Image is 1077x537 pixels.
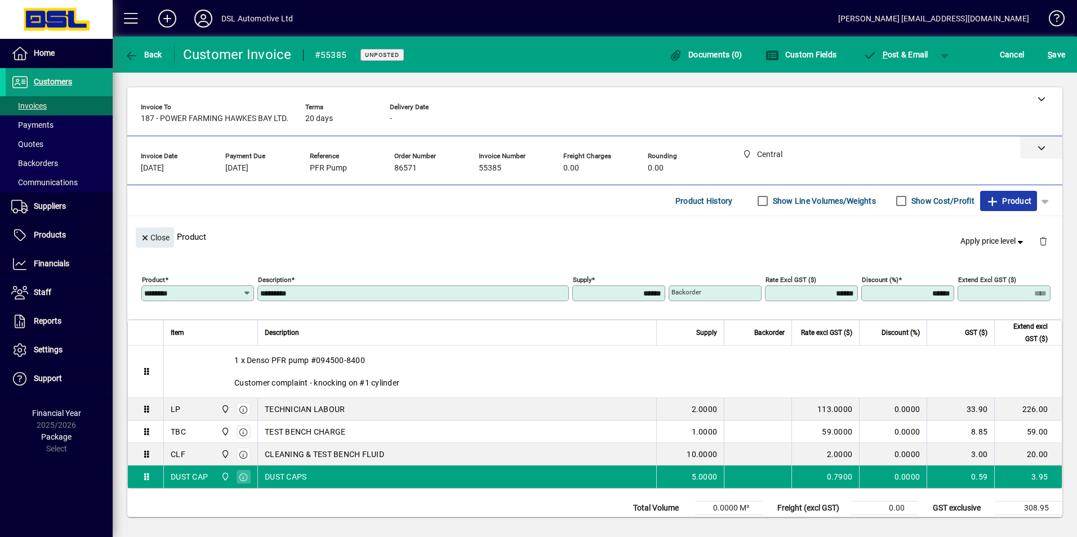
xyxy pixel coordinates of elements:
span: Central [218,471,231,483]
a: Products [6,221,113,249]
span: Payments [11,120,54,129]
span: ave [1048,46,1065,64]
span: 20 days [305,114,333,123]
td: Freight (excl GST) [772,502,851,515]
span: Backorders [11,159,58,168]
span: Close [140,229,170,247]
span: Supply [696,326,717,339]
button: Profile [185,8,221,29]
span: Custom Fields [766,50,836,59]
td: Total Volume [627,502,695,515]
button: Close [136,227,174,248]
a: Staff [6,279,113,307]
span: S [1048,50,1052,59]
td: 0.59 [927,466,994,488]
span: Financials [34,259,69,268]
button: Post & Email [857,44,934,65]
td: GST exclusive [927,502,995,515]
div: LP [171,404,181,415]
td: 0.0000 Kg [695,515,763,529]
div: CLF [171,449,185,460]
div: DSL Automotive Ltd [221,10,293,28]
div: Product [127,216,1062,257]
span: Central [218,426,231,438]
div: 113.0000 [799,404,852,415]
span: 0.00 [563,164,579,173]
td: 33.90 [927,398,994,420]
span: Support [34,374,62,383]
span: Staff [34,288,51,297]
span: ost & Email [863,50,928,59]
span: Settings [34,345,63,354]
button: Custom Fields [763,44,839,65]
a: Quotes [6,135,113,154]
span: Suppliers [34,202,66,211]
td: 46.34 [995,515,1062,529]
td: 20.00 [994,443,1062,466]
span: Cancel [1000,46,1025,64]
td: 0.00 [851,515,918,529]
span: Home [34,48,55,57]
a: Payments [6,115,113,135]
a: Home [6,39,113,68]
span: P [883,50,888,59]
span: 55385 [479,164,501,173]
span: [DATE] [141,164,164,173]
div: TBC [171,426,186,437]
a: Financials [6,250,113,278]
span: DUST CAPS [265,471,306,482]
a: Invoices [6,96,113,115]
span: Invoices [11,101,47,110]
span: Extend excl GST ($) [1002,320,1048,345]
span: TECHNICIAN LABOUR [265,404,345,415]
a: Suppliers [6,193,113,221]
span: Backorder [754,326,785,339]
span: 86571 [394,164,417,173]
div: 2.0000 [799,449,852,460]
span: Discount (%) [882,326,920,339]
td: 226.00 [994,398,1062,420]
div: [PERSON_NAME] [EMAIL_ADDRESS][DOMAIN_NAME] [838,10,1029,28]
button: Add [149,8,185,29]
mat-label: Supply [573,276,591,284]
app-page-header-button: Delete [1030,236,1057,246]
span: 2.0000 [692,404,718,415]
span: Products [34,230,66,239]
span: Central [218,403,231,415]
mat-label: Extend excl GST ($) [958,276,1016,284]
span: Description [265,326,299,339]
td: 0.0000 [859,420,927,443]
span: [DATE] [225,164,248,173]
span: CLEANING & TEST BENCH FLUID [265,449,384,460]
span: TEST BENCH CHARGE [265,426,345,437]
div: 0.7900 [799,471,852,482]
label: Show Cost/Profit [909,195,974,207]
td: Total Weight [627,515,695,529]
span: Unposted [365,51,399,59]
td: 0.00 [851,502,918,515]
mat-label: Backorder [671,288,701,296]
button: Apply price level [956,231,1030,252]
span: Central [218,448,231,460]
td: Rounding [772,515,851,529]
td: 0.0000 [859,398,927,420]
a: Support [6,365,113,393]
a: Communications [6,173,113,192]
span: Package [41,432,72,441]
span: Product History [675,192,733,210]
mat-label: Discount (%) [862,276,898,284]
button: Product [980,191,1037,211]
td: 3.00 [927,443,994,466]
button: Save [1045,44,1068,65]
button: Cancel [997,44,1027,65]
div: Customer Invoice [183,46,292,64]
span: Reports [34,316,61,325]
span: Documents (0) [669,50,742,59]
span: 5.0000 [692,471,718,482]
app-page-header-button: Back [113,44,175,65]
span: 187 - POWER FARMING HAWKES BAY LTD. [141,114,288,123]
div: #55385 [315,46,347,64]
td: 308.95 [995,502,1062,515]
span: 0.00 [648,164,664,173]
mat-label: Description [258,276,291,284]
